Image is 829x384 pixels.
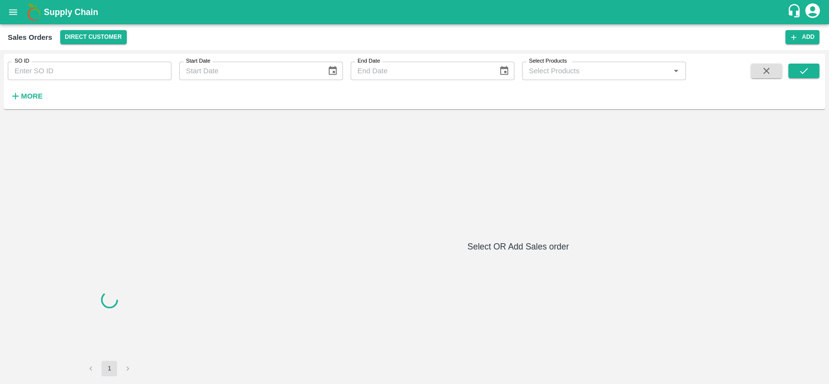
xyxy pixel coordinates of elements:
button: Choose date [323,62,342,80]
img: logo [24,2,44,22]
strong: More [21,92,43,100]
button: Add [785,30,819,44]
button: page 1 [102,361,117,376]
input: Start Date [179,62,320,80]
div: account of current user [804,2,821,22]
input: Select Products [525,65,667,77]
label: Select Products [529,57,567,65]
nav: pagination navigation [82,361,137,376]
label: Start Date [186,57,210,65]
input: End Date [351,62,491,80]
label: End Date [357,57,380,65]
input: Enter SO ID [8,62,171,80]
h6: Select OR Add Sales order [215,240,821,253]
a: Supply Chain [44,5,787,19]
label: SO ID [15,57,29,65]
button: Select DC [60,30,127,44]
b: Supply Chain [44,7,98,17]
div: Sales Orders [8,31,52,44]
button: open drawer [2,1,24,23]
div: customer-support [787,3,804,21]
button: More [8,88,45,104]
button: Open [670,65,682,77]
button: Choose date [495,62,513,80]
